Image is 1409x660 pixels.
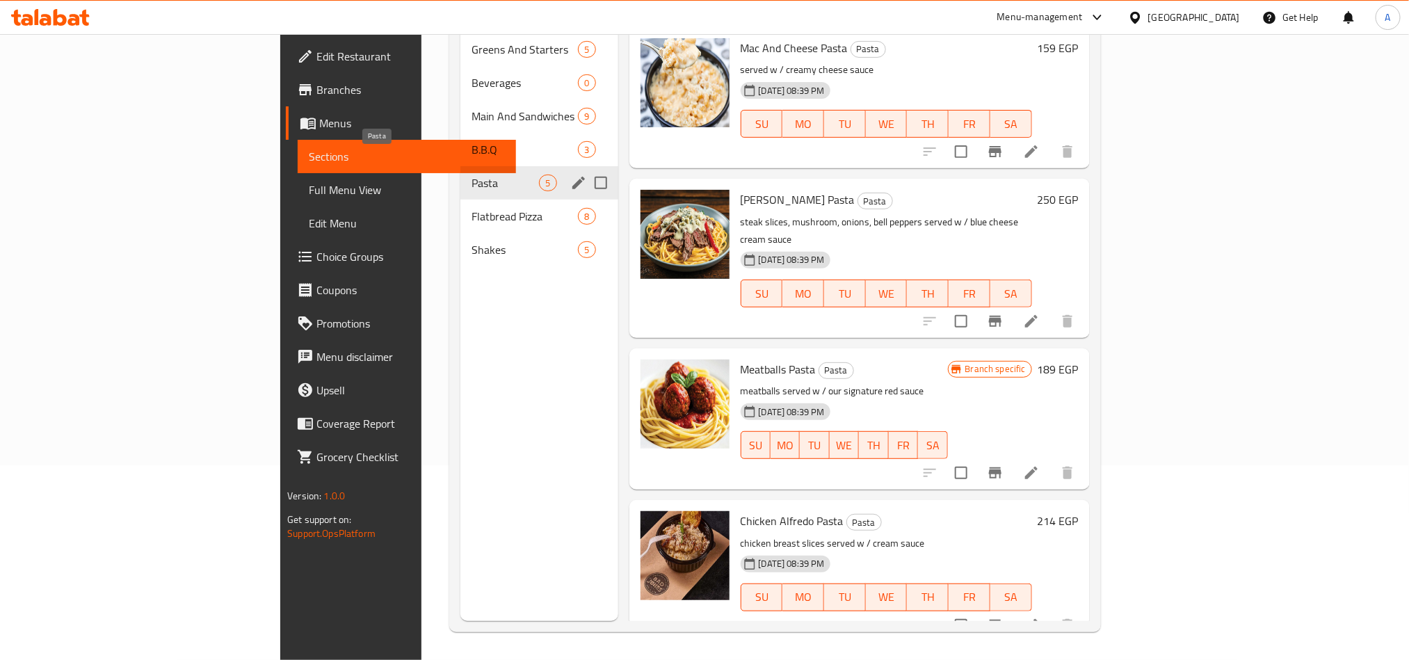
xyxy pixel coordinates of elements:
button: TH [907,583,949,611]
span: Branches [316,81,504,98]
span: Greens And Starters [472,41,578,58]
span: 1.0.0 [324,487,346,505]
span: 3 [579,143,595,156]
span: Pasta [847,515,881,531]
span: Coupons [316,282,504,298]
a: Promotions [286,307,515,340]
span: WE [871,284,902,304]
a: Coverage Report [286,407,515,440]
span: Version: [287,487,321,505]
div: Shakes5 [460,233,618,266]
span: FR [954,114,985,134]
span: TH [912,587,943,607]
span: MO [788,284,819,304]
span: 8 [579,210,595,223]
button: SA [990,280,1032,307]
nav: Menu sections [460,27,618,272]
div: Pasta [819,362,854,379]
button: WE [866,583,908,611]
span: A [1385,10,1391,25]
div: Beverages [472,74,578,91]
button: SU [741,110,783,138]
span: Menu disclaimer [316,348,504,365]
span: 0 [579,77,595,90]
a: Grocery Checklist [286,440,515,474]
span: Coverage Report [316,415,504,432]
button: delete [1051,305,1084,338]
span: Flatbread Pizza [472,208,578,225]
span: Mac And Cheese Pasta [741,38,848,58]
span: FR [954,587,985,607]
button: MO [782,280,824,307]
span: Pasta [472,175,539,191]
a: Upsell [286,373,515,407]
button: edit [568,172,589,193]
button: FR [949,280,990,307]
span: MO [788,114,819,134]
a: Edit menu item [1023,313,1040,330]
span: Meatballs Pasta [741,359,816,380]
div: Menu-management [997,9,1083,26]
span: Main And Sandwiches [472,108,578,124]
a: Menu disclaimer [286,340,515,373]
button: MO [771,431,800,459]
span: SU [747,587,778,607]
span: SA [924,435,942,456]
a: Branches [286,73,515,106]
p: chicken breast slices served w / cream sauce [741,535,1032,552]
div: Beverages0 [460,66,618,99]
span: TU [830,587,860,607]
span: Select to update [947,458,976,488]
span: Promotions [316,315,504,332]
h6: 250 EGP [1038,190,1079,209]
div: items [578,108,595,124]
span: 5 [579,243,595,257]
span: WE [871,114,902,134]
p: served w / creamy cheese sauce [741,61,1032,79]
span: Branch specific [960,362,1031,376]
span: Sections [309,148,504,165]
span: [DATE] 08:39 PM [753,405,830,419]
span: TH [864,435,883,456]
div: Pasta [846,514,882,531]
span: SU [747,284,778,304]
span: TU [805,435,823,456]
span: Shakes [472,241,578,258]
div: items [578,241,595,258]
button: Branch-specific-item [979,135,1012,168]
span: B.B.Q [472,141,578,158]
div: items [578,141,595,158]
button: delete [1051,135,1084,168]
span: WE [835,435,853,456]
span: 9 [579,110,595,123]
span: Edit Restaurant [316,48,504,65]
span: [PERSON_NAME] Pasta [741,189,855,210]
span: 5 [579,43,595,56]
div: Greens And Starters5 [460,33,618,66]
span: Pasta [819,362,853,378]
button: Branch-specific-item [979,305,1012,338]
a: Sections [298,140,515,173]
button: Branch-specific-item [979,609,1012,642]
button: SU [741,583,783,611]
button: SU [741,431,771,459]
span: SU [747,435,765,456]
span: [DATE] 08:39 PM [753,253,830,266]
span: SA [996,284,1026,304]
span: Upsell [316,382,504,399]
div: items [578,41,595,58]
a: Edit menu item [1023,465,1040,481]
button: MO [782,110,824,138]
button: TU [824,280,866,307]
span: 5 [540,177,556,190]
span: WE [871,587,902,607]
button: TH [907,280,949,307]
span: TU [830,284,860,304]
h6: 159 EGP [1038,38,1079,58]
button: TU [800,431,829,459]
img: Philly Cheesesteak Pasta [641,190,730,279]
button: SA [990,110,1032,138]
a: Coupons [286,273,515,307]
div: Pasta [851,41,886,58]
a: Edit Menu [298,207,515,240]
